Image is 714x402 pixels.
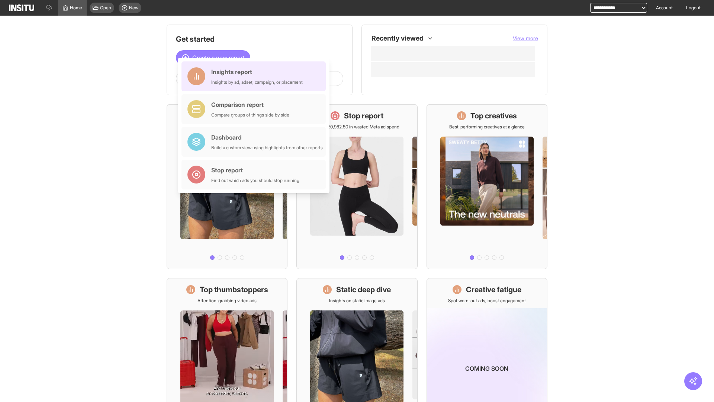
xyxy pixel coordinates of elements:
div: Dashboard [211,133,323,142]
a: Stop reportSave £20,982.50 in wasted Meta ad spend [296,104,417,269]
h1: Get started [176,34,343,44]
div: Build a custom view using highlights from other reports [211,145,323,151]
div: Compare groups of things side by side [211,112,289,118]
h1: Top creatives [470,111,517,121]
p: Save £20,982.50 in wasted Meta ad spend [314,124,399,130]
div: Stop report [211,166,299,175]
div: Insights report [211,67,303,76]
img: Logo [9,4,34,11]
button: Create a new report [176,50,250,65]
button: View more [513,35,538,42]
div: Comparison report [211,100,289,109]
span: Home [70,5,82,11]
div: Find out which ads you should stop running [211,178,299,184]
a: Top creativesBest-performing creatives at a glance [427,104,547,269]
p: Insights on static image ads [329,298,385,304]
h1: Static deep dive [336,284,391,295]
p: Attention-grabbing video ads [197,298,257,304]
h1: Stop report [344,111,383,121]
div: Insights by ad, adset, campaign, or placement [211,79,303,85]
a: What's live nowSee all active ads instantly [167,104,287,269]
h1: Top thumbstoppers [200,284,268,295]
span: Open [100,5,111,11]
p: Best-performing creatives at a glance [449,124,525,130]
span: View more [513,35,538,41]
span: Create a new report [192,53,244,62]
span: New [129,5,138,11]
